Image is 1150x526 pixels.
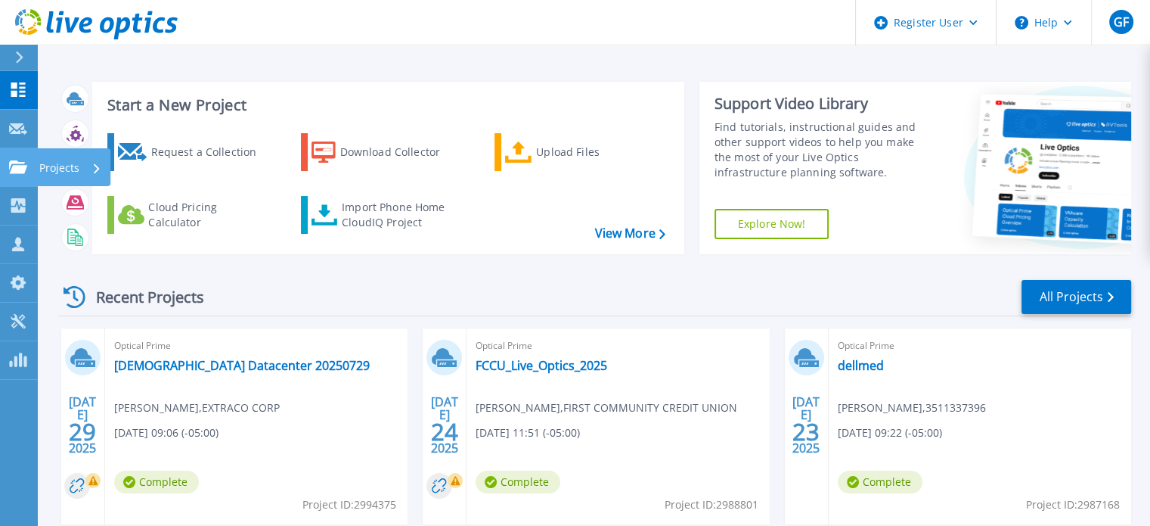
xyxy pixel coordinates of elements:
span: [DATE] 11:51 (-05:00) [476,425,580,441]
span: Optical Prime [476,338,760,354]
a: dellmed [838,358,884,373]
div: Recent Projects [58,279,225,316]
span: Project ID: 2987168 [1026,496,1120,513]
span: 23 [792,425,820,438]
div: Download Collector [340,137,461,167]
span: 24 [431,425,458,438]
span: 29 [69,425,96,438]
a: FCCU_Live_Optics_2025 [476,358,607,373]
div: Upload Files [536,137,657,167]
p: Projects [39,148,79,188]
span: Project ID: 2994375 [302,496,396,513]
div: [DATE] 2025 [792,397,820,453]
div: [DATE] 2025 [430,397,459,453]
span: Optical Prime [114,338,398,354]
span: [PERSON_NAME] , EXTRACO CORP [114,400,280,416]
h3: Start a New Project [107,97,665,114]
div: Support Video Library [714,94,931,114]
span: [PERSON_NAME] , FIRST COMMUNITY CREDIT UNION [476,400,737,416]
a: Request a Collection [107,133,276,171]
div: Import Phone Home CloudIQ Project [342,200,460,230]
a: Cloud Pricing Calculator [107,196,276,234]
div: [DATE] 2025 [68,397,97,453]
a: All Projects [1021,280,1131,314]
span: [DATE] 09:22 (-05:00) [838,425,942,441]
span: Complete [838,471,922,493]
div: Request a Collection [150,137,271,167]
span: [PERSON_NAME] , 3511337396 [838,400,986,416]
div: Find tutorials, instructional guides and other support videos to help you make the most of your L... [714,120,931,180]
span: Optical Prime [838,338,1122,354]
span: Complete [114,471,199,493]
span: [DATE] 09:06 (-05:00) [114,425,219,441]
div: Cloud Pricing Calculator [148,200,269,230]
a: Upload Files [494,133,663,171]
a: [DEMOGRAPHIC_DATA] Datacenter 20250729 [114,358,370,373]
span: Complete [476,471,560,493]
span: Project ID: 2988801 [665,496,758,513]
span: GF [1113,16,1128,28]
a: View More [594,226,665,241]
a: Explore Now! [714,209,829,239]
a: Download Collector [301,133,470,171]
